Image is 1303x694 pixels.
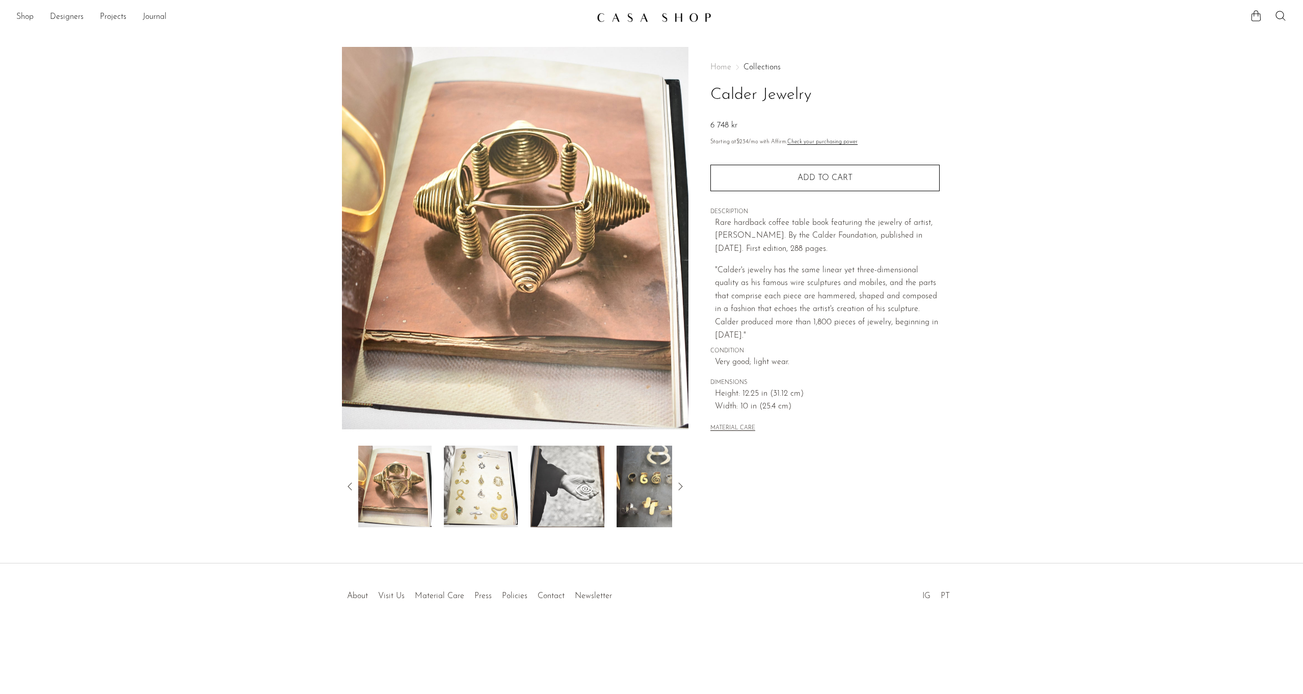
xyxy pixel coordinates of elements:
[474,592,492,600] a: Press
[710,425,755,432] button: MATERIAL CARE
[538,592,565,600] a: Contact
[358,446,432,527] img: Calder Jewelry
[710,347,940,356] span: CONDITION
[415,592,464,600] a: Material Care
[710,82,940,108] h1: Calder Jewelry
[715,356,940,369] span: Very good; light wear.
[715,264,940,343] p: "Calder's jewelry has the same linear yet three-dimensional quality as his famous wire sculptures...
[710,63,731,71] span: Home
[710,121,737,130] span: 6 748 kr
[941,592,950,600] a: PT
[715,388,940,401] span: Height: 12.25 in (31.12 cm)
[710,208,940,217] span: DESCRIPTION
[715,217,940,256] p: Rare hardback coffee table book featuring the jewelry of artist, [PERSON_NAME]. By the Calder Fou...
[787,139,858,145] a: Check your purchasing power - Learn more about Affirm Financing (opens in modal)
[342,584,617,603] ul: Quick links
[50,11,84,24] a: Designers
[617,446,690,527] img: Calder Jewelry
[378,592,405,600] a: Visit Us
[16,9,589,26] ul: NEW HEADER MENU
[797,174,853,182] span: Add to cart
[743,63,781,71] a: Collections
[710,138,940,147] p: Starting at /mo with Affirm.
[917,584,955,603] ul: Social Medias
[143,11,167,24] a: Journal
[342,47,689,429] img: Calder Jewelry
[922,592,930,600] a: IG
[710,165,940,191] button: Add to cart
[715,400,940,414] span: Width: 10 in (25.4 cm)
[710,378,940,388] span: DIMENSIONS
[736,139,749,145] span: $234
[502,592,527,600] a: Policies
[100,11,126,24] a: Projects
[16,11,34,24] a: Shop
[710,63,940,71] nav: Breadcrumbs
[16,9,589,26] nav: Desktop navigation
[444,446,518,527] img: Calder Jewelry
[530,446,604,527] img: Calder Jewelry
[347,592,368,600] a: About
